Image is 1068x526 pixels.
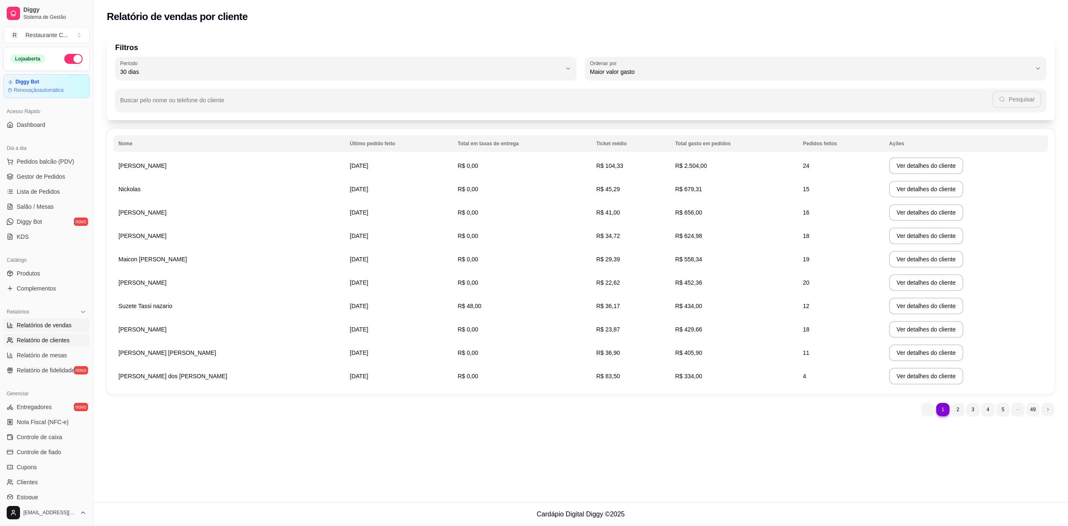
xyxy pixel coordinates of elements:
[118,279,166,286] span: [PERSON_NAME]
[936,403,950,416] li: pagination item 1 active
[458,186,478,192] span: R$ 0,00
[458,373,478,379] span: R$ 0,00
[350,303,368,309] span: [DATE]
[115,57,577,80] button: Período30 dias
[458,256,478,263] span: R$ 0,00
[17,187,60,196] span: Lista de Pedidos
[675,162,707,169] span: R$ 2.504,00
[350,209,368,216] span: [DATE]
[889,228,963,244] button: Ver detalhes do cliente
[17,121,45,129] span: Dashboard
[3,282,90,295] a: Complementos
[3,387,90,400] div: Gerenciar
[803,162,810,169] span: 24
[596,303,620,309] span: R$ 36,17
[23,14,86,20] span: Sistema de Gestão
[3,118,90,131] a: Dashboard
[120,99,992,108] input: Buscar pelo nome ou telefone do cliente
[3,400,90,414] a: Entregadoresnovo
[10,31,19,39] span: R
[889,344,963,361] button: Ver detalhes do cliente
[458,326,478,333] span: R$ 0,00
[675,209,702,216] span: R$ 656,00
[3,215,90,228] a: Diggy Botnovo
[17,336,70,344] span: Relatório de clientes
[951,403,965,416] li: pagination item 2
[596,162,623,169] span: R$ 104,33
[107,10,248,23] h2: Relatório de vendas por cliente
[803,186,810,192] span: 15
[889,181,963,197] button: Ver detalhes do cliente
[803,349,810,356] span: 11
[118,349,216,356] span: [PERSON_NAME] [PERSON_NAME]
[17,448,61,456] span: Controle de fiado
[675,186,702,192] span: R$ 679,31
[120,60,140,67] label: Período
[591,135,670,152] th: Ticket médio
[889,251,963,268] button: Ver detalhes do cliente
[596,186,620,192] span: R$ 45,29
[803,233,810,239] span: 18
[14,87,63,94] article: Renovação automática
[15,79,39,85] article: Diggy Bot
[981,403,995,416] li: pagination item 4
[675,373,702,379] span: R$ 334,00
[3,503,90,523] button: [EMAIL_ADDRESS][DOMAIN_NAME]
[675,256,702,263] span: R$ 558,34
[350,349,368,356] span: [DATE]
[675,233,702,239] span: R$ 624,98
[3,460,90,474] a: Cupons
[3,364,90,377] a: Relatório de fidelidadenovo
[917,399,1059,420] nav: pagination navigation
[120,68,562,76] span: 30 dias
[458,279,478,286] span: R$ 0,00
[118,256,187,263] span: Maicon [PERSON_NAME]
[17,269,40,278] span: Produtos
[118,162,166,169] span: [PERSON_NAME]
[17,418,68,426] span: Nota Fiscal (NFC-e)
[966,403,980,416] li: pagination item 3
[803,303,810,309] span: 12
[884,135,1048,152] th: Ações
[889,321,963,338] button: Ver detalhes do cliente
[17,433,62,441] span: Controle de caixa
[3,253,90,267] div: Catálogo
[93,502,1068,526] footer: Cardápio Digital Diggy © 2025
[118,233,166,239] span: [PERSON_NAME]
[118,326,166,333] span: [PERSON_NAME]
[3,415,90,429] a: Nota Fiscal (NFC-e)
[3,430,90,444] a: Controle de caixa
[803,279,810,286] span: 20
[3,74,90,98] a: Diggy BotRenovaçãoautomática
[17,351,67,359] span: Relatório de mesas
[115,42,1046,53] p: Filtros
[3,445,90,459] a: Controle de fiado
[889,298,963,314] button: Ver detalhes do cliente
[803,256,810,263] span: 19
[350,373,368,379] span: [DATE]
[803,373,806,379] span: 4
[670,135,798,152] th: Total gasto em pedidos
[675,349,702,356] span: R$ 405,90
[3,155,90,168] button: Pedidos balcão (PDV)
[17,157,74,166] span: Pedidos balcão (PDV)
[3,319,90,332] a: Relatórios de vendas
[3,334,90,347] a: Relatório de clientes
[350,279,368,286] span: [DATE]
[458,303,481,309] span: R$ 48,00
[3,185,90,198] a: Lista de Pedidos
[596,373,620,379] span: R$ 83,50
[590,60,620,67] label: Ordenar por
[3,105,90,118] div: Acesso Rápido
[596,256,620,263] span: R$ 29,39
[596,326,620,333] span: R$ 23,87
[798,135,884,152] th: Pedidos feitos
[675,303,702,309] span: R$ 434,00
[996,403,1010,416] li: pagination item 5
[458,233,478,239] span: R$ 0,00
[345,135,453,152] th: Último pedido feito
[803,209,810,216] span: 16
[23,6,86,14] span: Diggy
[17,217,42,226] span: Diggy Bot
[10,54,45,63] div: Loja aberta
